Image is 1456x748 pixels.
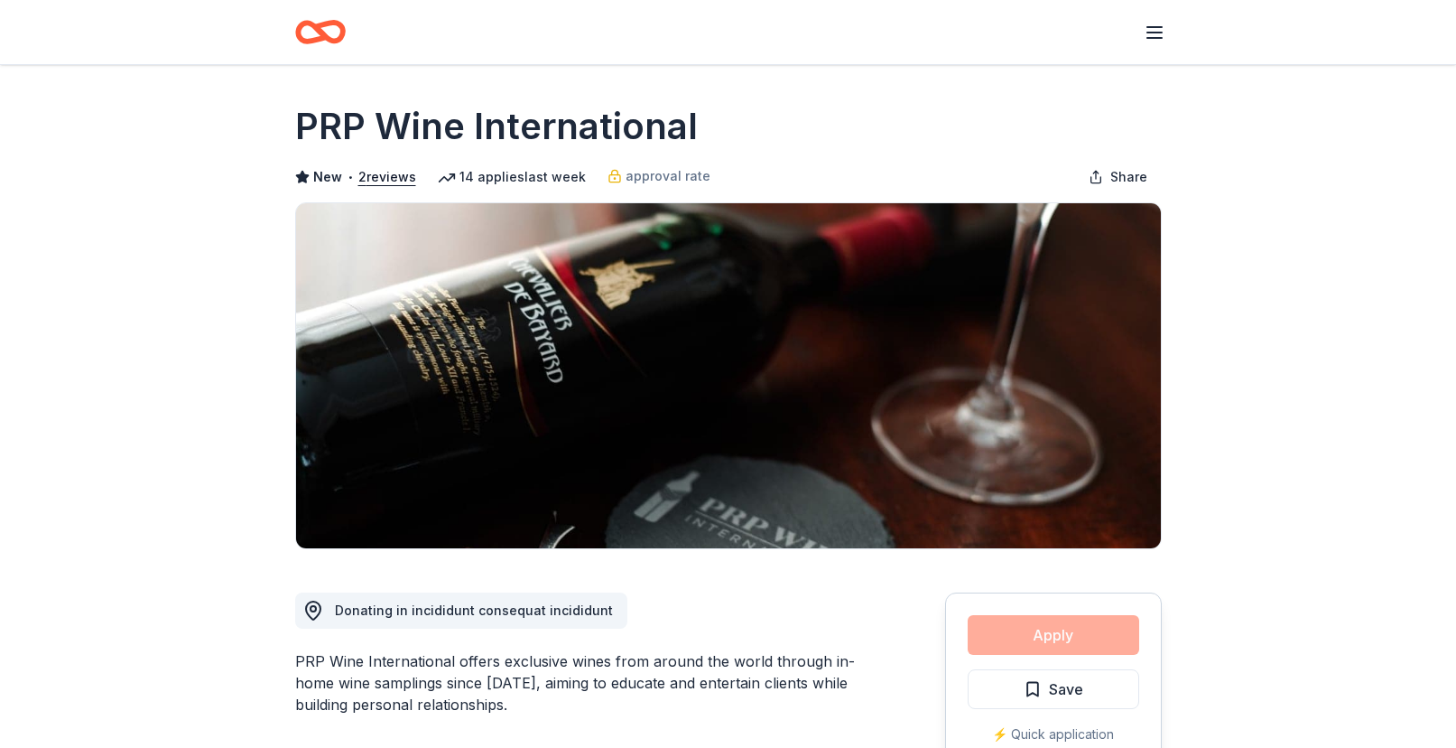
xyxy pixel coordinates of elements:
[1049,678,1083,701] span: Save
[968,724,1139,745] div: ⚡️ Quick application
[1074,159,1162,195] button: Share
[313,166,342,188] span: New
[1110,166,1147,188] span: Share
[335,603,613,618] span: Donating in incididunt consequat incididunt
[968,669,1139,709] button: Save
[438,166,586,188] div: 14 applies last week
[607,165,710,187] a: approval rate
[626,165,710,187] span: approval rate
[295,11,346,53] a: Home
[295,101,698,152] h1: PRP Wine International
[347,170,353,184] span: •
[295,650,858,715] div: PRP Wine International offers exclusive wines from around the world through in-home wine sampling...
[296,203,1161,548] img: Image for PRP Wine International
[358,166,416,188] button: 2reviews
